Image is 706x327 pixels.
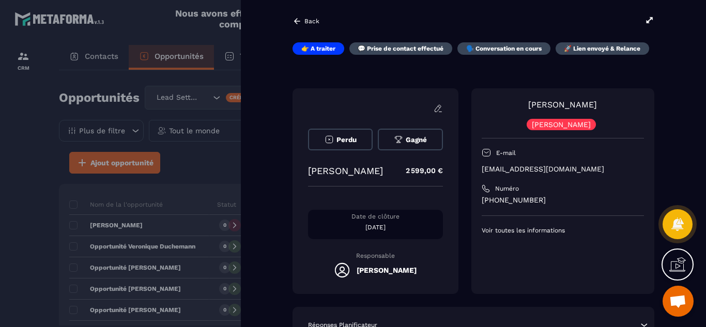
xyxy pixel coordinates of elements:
[528,100,597,110] a: [PERSON_NAME]
[357,266,417,274] h5: [PERSON_NAME]
[308,165,383,176] p: [PERSON_NAME]
[308,212,443,221] p: Date de clôture
[308,252,443,259] p: Responsable
[336,136,357,144] span: Perdu
[482,226,644,235] p: Voir toutes les informations
[308,223,443,231] p: [DATE]
[482,195,644,205] p: [PHONE_NUMBER]
[496,149,516,157] p: E-mail
[564,44,640,53] p: 🚀 Lien envoyé & Relance
[378,129,442,150] button: Gagné
[663,286,694,317] div: Ouvrir le chat
[308,129,373,150] button: Perdu
[304,18,319,25] p: Back
[532,121,591,128] p: [PERSON_NAME]
[466,44,542,53] p: 🗣️ Conversation en cours
[395,161,443,181] p: 2 599,00 €
[406,136,427,144] span: Gagné
[495,184,519,193] p: Numéro
[482,164,644,174] p: [EMAIL_ADDRESS][DOMAIN_NAME]
[358,44,443,53] p: 💬 Prise de contact effectué
[301,44,335,53] p: 👉 A traiter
